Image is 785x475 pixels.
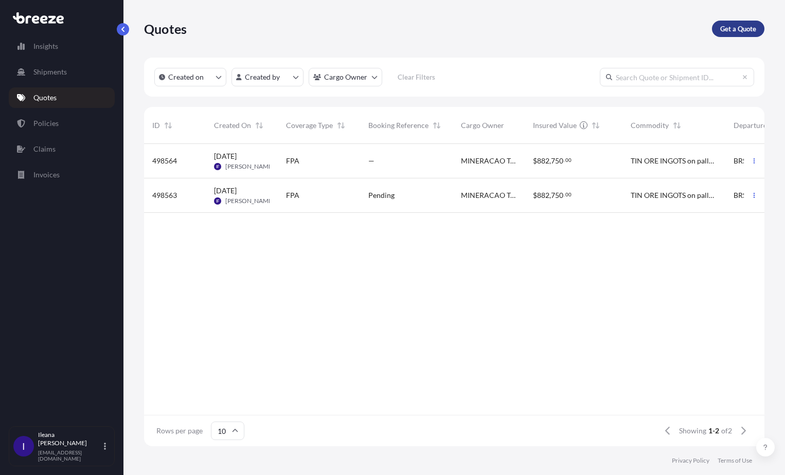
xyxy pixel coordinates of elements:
span: [PERSON_NAME] [225,197,274,205]
button: Sort [671,119,683,132]
a: Shipments [9,62,115,82]
a: Insights [9,36,115,57]
p: Quotes [33,93,57,103]
button: Sort [335,119,347,132]
span: BRSSZ [734,156,755,166]
p: Get a Quote [720,24,756,34]
a: Get a Quote [712,21,764,37]
p: Cargo Owner [324,72,367,82]
span: FPA [286,156,299,166]
span: [PERSON_NAME] [225,162,274,171]
span: 1-2 [708,426,719,436]
span: Coverage Type [286,120,333,131]
p: Ileana [PERSON_NAME] [38,431,102,447]
span: $ [533,192,537,199]
a: Terms of Use [718,456,752,465]
span: BRSSZ [734,190,755,200]
span: , [549,192,551,199]
p: Invoices [33,170,60,180]
p: Created by [245,72,280,82]
p: Shipments [33,67,67,77]
span: Commodity [631,120,669,131]
span: 00 [565,193,572,196]
span: TIN ORE INGOTS on pallets. Pallets: 120 x 100 x 50 a 100 cm) / 1 ton each. [631,190,717,200]
a: Privacy Policy [672,456,709,465]
button: Sort [253,119,265,132]
span: Rows per page [156,426,203,436]
span: IF [216,196,220,206]
span: 750 [551,157,563,165]
p: Insights [33,41,58,51]
span: I [22,441,25,451]
span: Booking Reference [368,120,429,131]
button: createdBy Filter options [231,68,304,86]
span: FPA [286,190,299,200]
a: Policies [9,113,115,134]
p: Clear Filters [398,72,435,82]
span: 882 [537,157,549,165]
span: 882 [537,192,549,199]
span: TIN ORE INGOTS on pallets. Pallets: 120 x 100 x 50 a 100 cm) / 1 ton each. [631,156,717,166]
p: Quotes [144,21,187,37]
span: . [564,158,565,162]
button: Sort [590,119,602,132]
span: MINERACAO TQABOCA [461,190,516,200]
span: — [368,156,374,166]
button: createdOn Filter options [154,68,226,86]
span: Created On [214,120,251,131]
a: Quotes [9,87,115,108]
span: Cargo Owner [461,120,504,131]
span: MINERACAO TQABOCA [461,156,516,166]
p: Claims [33,144,56,154]
button: Sort [162,119,174,132]
span: of 2 [721,426,732,436]
a: Invoices [9,165,115,185]
span: [DATE] [214,151,237,161]
span: ID [152,120,160,131]
span: $ [533,157,537,165]
span: Showing [679,426,706,436]
p: [EMAIL_ADDRESS][DOMAIN_NAME] [38,449,102,462]
button: Clear Filters [387,69,445,85]
p: Created on [168,72,204,82]
p: Policies [33,118,59,129]
span: 498563 [152,190,177,200]
button: Sort [431,119,443,132]
span: , [549,157,551,165]
span: 498564 [152,156,177,166]
span: Insured Value [533,120,577,131]
span: 00 [565,158,572,162]
input: Search Quote or Shipment ID... [600,68,754,86]
span: Pending [368,190,395,200]
a: Claims [9,139,115,159]
span: IF [216,161,220,172]
span: [DATE] [214,186,237,196]
span: Departure [734,120,767,131]
span: 750 [551,192,563,199]
button: cargoOwner Filter options [309,68,382,86]
span: . [564,193,565,196]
